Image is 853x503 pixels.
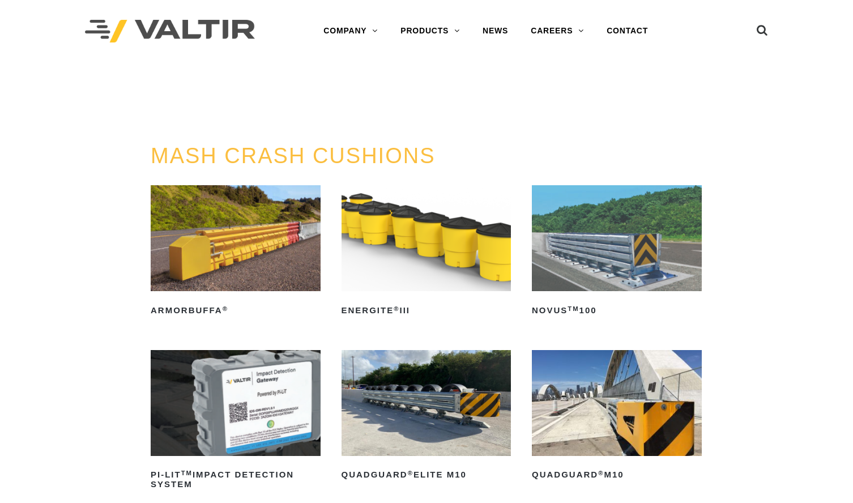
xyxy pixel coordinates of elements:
a: PI-LITTMImpact Detection System [151,350,321,493]
a: CAREERS [519,20,595,42]
h2: QuadGuard Elite M10 [342,466,511,484]
h2: ENERGITE III [342,301,511,319]
a: MASH CRASH CUSHIONS [151,144,436,168]
a: QuadGuard®M10 [532,350,702,484]
a: QuadGuard®Elite M10 [342,350,511,484]
a: ArmorBuffa® [151,185,321,319]
img: Valtir [85,20,255,43]
sup: TM [181,470,193,476]
sup: TM [568,305,579,312]
sup: ® [408,470,413,476]
a: CONTACT [595,20,659,42]
h2: QuadGuard M10 [532,466,702,484]
h2: NOVUS 100 [532,301,702,319]
a: NEWS [471,20,519,42]
a: NOVUSTM100 [532,185,702,319]
sup: ® [394,305,399,312]
a: ENERGITE®III [342,185,511,319]
a: COMPANY [312,20,389,42]
sup: ® [223,305,228,312]
sup: ® [598,470,604,476]
a: PRODUCTS [389,20,471,42]
h2: PI-LIT Impact Detection System [151,466,321,493]
h2: ArmorBuffa [151,301,321,319]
